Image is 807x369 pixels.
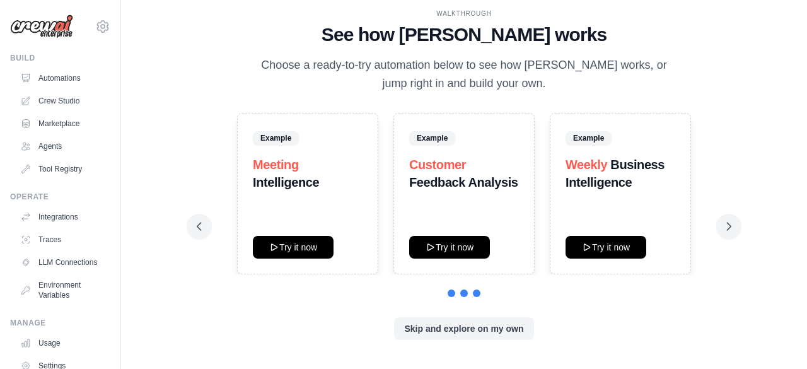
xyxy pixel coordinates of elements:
[409,236,490,259] button: Try it now
[10,192,110,202] div: Operate
[15,114,110,134] a: Marketplace
[10,53,110,63] div: Build
[566,236,646,259] button: Try it now
[15,68,110,88] a: Automations
[15,207,110,227] a: Integrations
[15,275,110,305] a: Environment Variables
[15,91,110,111] a: Crew Studio
[566,158,665,189] strong: Business Intelligence
[253,175,319,189] strong: Intelligence
[409,158,466,172] span: Customer
[10,318,110,328] div: Manage
[253,236,334,259] button: Try it now
[253,158,299,172] span: Meeting
[409,175,518,189] strong: Feedback Analysis
[15,230,110,250] a: Traces
[197,23,731,46] h1: See how [PERSON_NAME] works
[15,136,110,156] a: Agents
[15,333,110,353] a: Usage
[15,252,110,272] a: LLM Connections
[252,56,676,93] p: Choose a ready-to-try automation below to see how [PERSON_NAME] works, or jump right in and build...
[197,9,731,18] div: WALKTHROUGH
[15,159,110,179] a: Tool Registry
[566,131,612,145] span: Example
[10,15,73,38] img: Logo
[253,131,299,145] span: Example
[409,131,455,145] span: Example
[566,158,607,172] span: Weekly
[394,317,533,340] button: Skip and explore on my own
